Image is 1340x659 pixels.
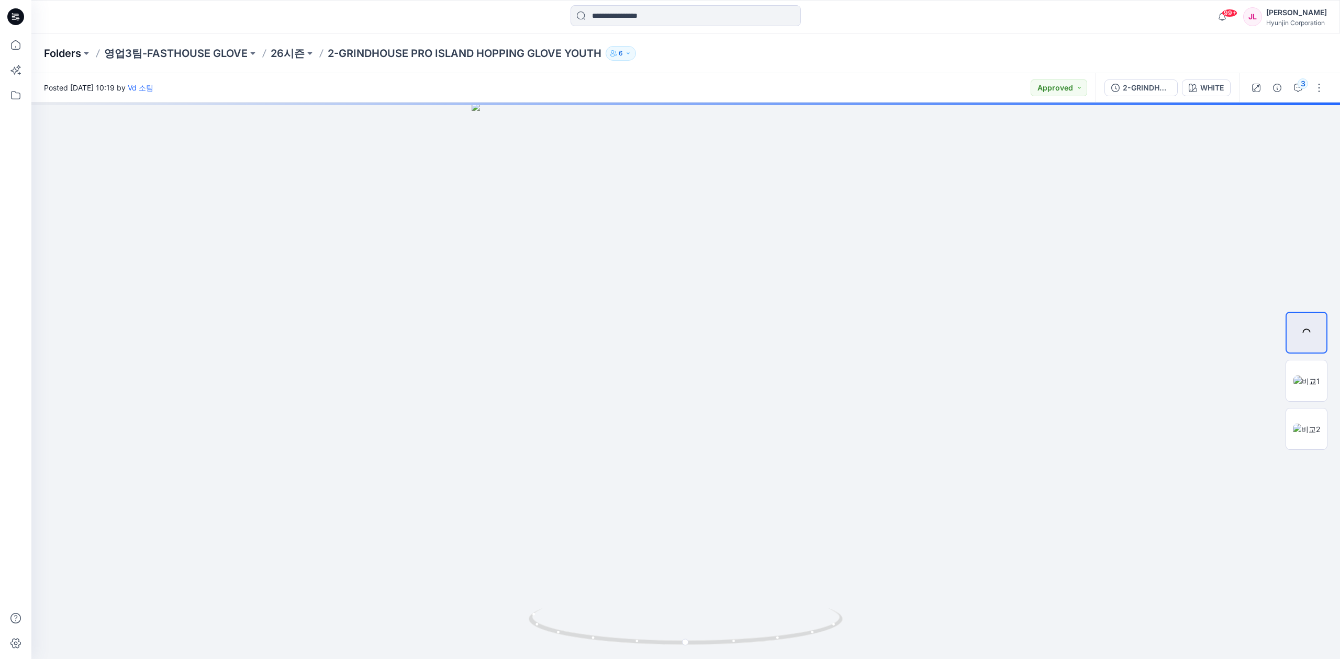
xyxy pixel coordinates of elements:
[1290,79,1306,96] button: 3
[328,46,601,61] p: 2-GRINDHOUSE PRO ISLAND HOPPING GLOVE YOUTH
[1293,376,1320,387] img: 비교1
[44,46,81,61] a: Folders
[1266,19,1327,27] div: Hyunjin Corporation
[1243,7,1262,26] div: JL
[104,46,248,61] a: 영업3팀-FASTHOUSE GLOVE
[44,82,153,93] span: Posted [DATE] 10:19 by
[1298,78,1308,89] div: 3
[619,48,623,59] p: 6
[1200,82,1224,94] div: WHITE
[1123,82,1171,94] div: 2-GRINDHOUSE PRO ISLAND HOPPING GLOVE YOUTH
[1269,79,1286,96] button: Details
[1293,424,1320,435] img: 비교2
[1182,79,1231,96] button: WHITE
[1222,9,1237,17] span: 99+
[606,46,636,61] button: 6
[128,83,153,92] a: Vd 소팀
[271,46,305,61] a: 26시즌
[1266,6,1327,19] div: [PERSON_NAME]
[1104,79,1178,96] button: 2-GRINDHOUSE PRO ISLAND HOPPING GLOVE YOUTH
